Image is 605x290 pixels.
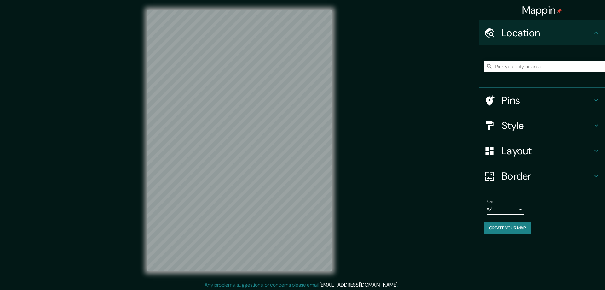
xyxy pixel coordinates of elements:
[487,199,493,204] label: Size
[479,20,605,45] div: Location
[502,94,592,107] h4: Pins
[557,9,562,14] img: pin-icon.png
[522,4,562,16] h4: Mappin
[502,145,592,157] h4: Layout
[147,10,332,271] canvas: Map
[320,281,397,288] a: [EMAIL_ADDRESS][DOMAIN_NAME]
[502,27,592,39] h4: Location
[479,138,605,163] div: Layout
[484,222,531,234] button: Create your map
[487,204,524,215] div: A4
[502,170,592,182] h4: Border
[484,61,605,72] input: Pick your city or area
[479,88,605,113] div: Pins
[205,281,398,289] p: Any problems, suggestions, or concerns please email .
[479,163,605,189] div: Border
[399,281,400,289] div: .
[502,119,592,132] h4: Style
[398,281,399,289] div: .
[479,113,605,138] div: Style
